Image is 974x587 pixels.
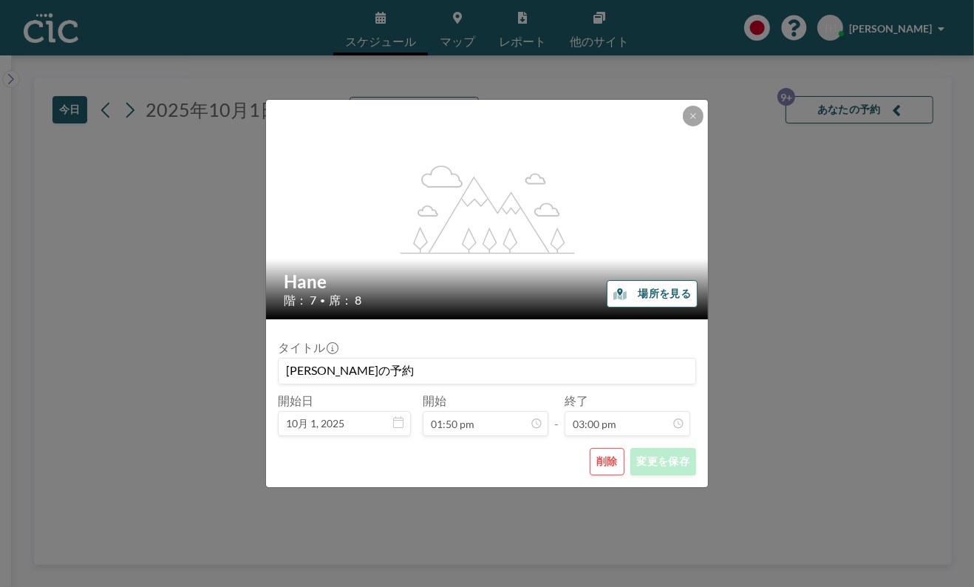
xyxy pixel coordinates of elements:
input: (タイトルなし) [279,359,695,384]
label: 開始 [423,393,446,408]
label: 開始日 [278,393,313,408]
span: • [320,295,325,306]
button: 変更を保存 [630,448,696,475]
label: タイトル [278,340,337,355]
g: flex-grow: 1.2; [401,164,575,253]
button: 削除 [590,448,624,475]
label: 終了 [565,393,588,408]
span: - [554,398,559,431]
span: 階： 7 [284,293,316,308]
h2: Hane [284,271,692,293]
button: 場所を見る [607,280,698,308]
span: 席： 8 [329,293,361,308]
